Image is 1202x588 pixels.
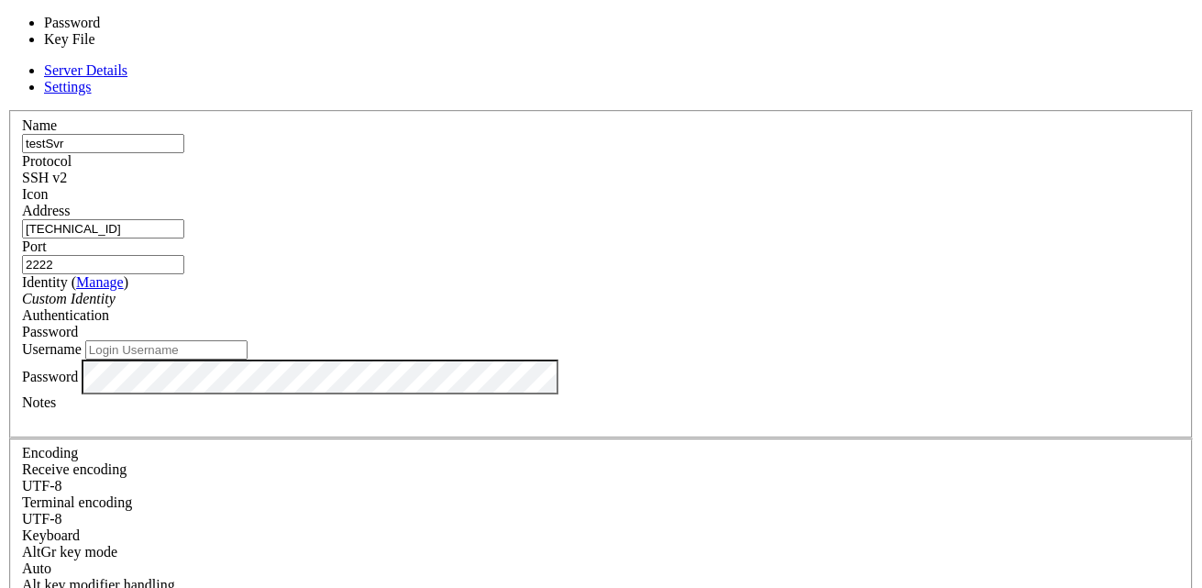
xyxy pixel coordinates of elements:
span: ( ) [72,274,128,290]
span: UTF-8 [22,478,62,494]
label: Encoding [22,445,78,460]
input: Login Username [85,340,248,360]
div: Custom Identity [22,291,1180,307]
input: Host Name or IP [22,219,184,239]
div: Auto [22,560,1180,577]
span: UTF-8 [22,511,62,527]
input: Server Name [22,134,184,153]
label: Name [22,117,57,133]
div: UTF-8 [22,511,1180,527]
label: Username [22,341,82,357]
label: Keyboard [22,527,80,543]
span: SSH v2 [22,170,67,185]
a: Manage [76,274,124,290]
div: Password [22,324,1180,340]
a: Settings [44,79,92,94]
input: Port Number [22,255,184,274]
label: Authentication [22,307,109,323]
span: Auto [22,560,51,576]
div: SSH v2 [22,170,1180,186]
li: Key File [44,31,193,48]
label: Identity [22,274,128,290]
label: The default terminal encoding. ISO-2022 enables character map translations (like graphics maps). ... [22,494,132,510]
label: Port [22,239,47,254]
label: Address [22,203,70,218]
label: Set the expected encoding for data received from the host. If the encodings do not match, visual ... [22,461,127,477]
label: Protocol [22,153,72,169]
li: Password [44,15,193,31]
span: Password [22,324,78,339]
label: Password [22,368,78,383]
label: Notes [22,394,56,410]
label: Set the expected encoding for data received from the host. If the encodings do not match, visual ... [22,544,117,560]
a: Server Details [44,62,127,78]
div: UTF-8 [22,478,1180,494]
label: Icon [22,186,48,202]
i: Custom Identity [22,291,116,306]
